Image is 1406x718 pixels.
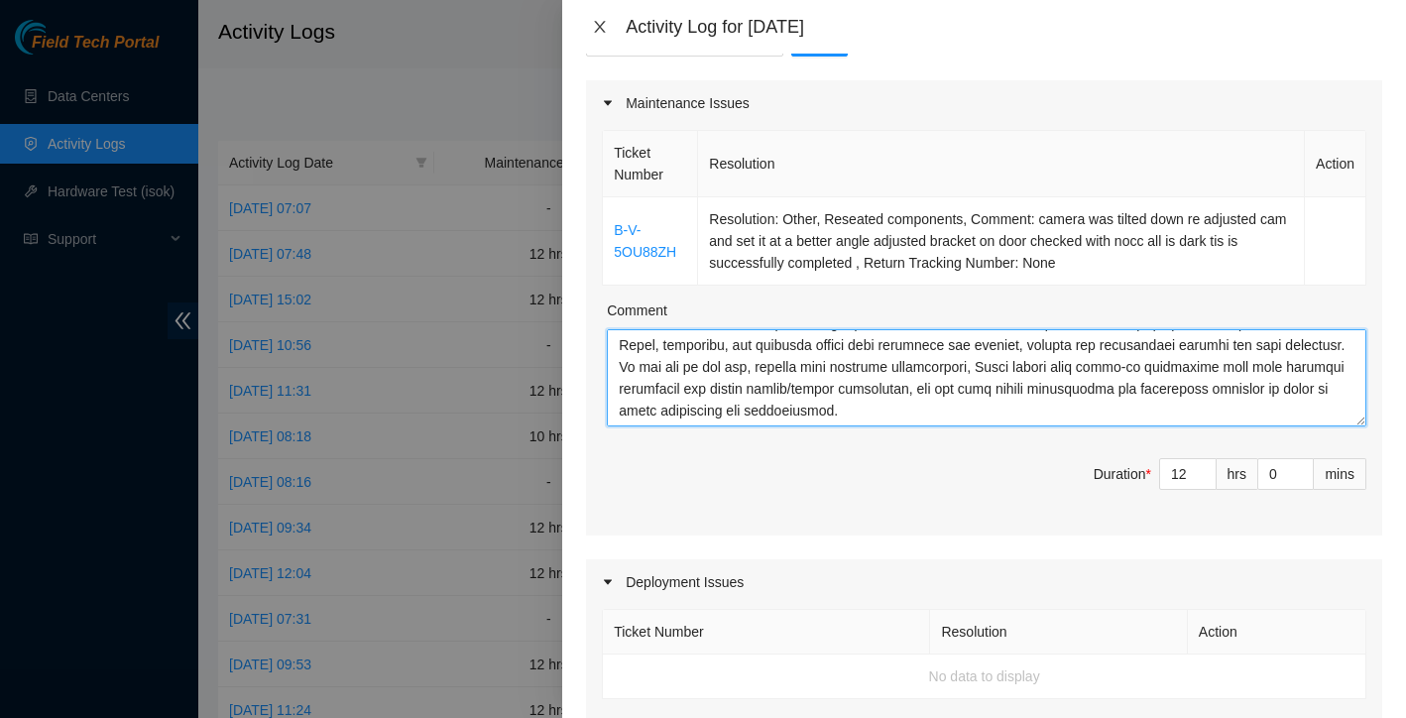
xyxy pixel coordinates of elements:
[614,222,676,260] a: B-V-5OU88ZH
[930,610,1187,655] th: Resolution
[1217,458,1258,490] div: hrs
[1314,458,1366,490] div: mins
[698,197,1305,286] td: Resolution: Other, Reseated components, Comment: camera was tilted down re adjusted cam and set i...
[626,16,1382,38] div: Activity Log for [DATE]
[1305,131,1366,197] th: Action
[607,299,667,321] label: Comment
[603,655,1366,699] td: No data to display
[607,329,1366,426] textarea: Comment
[602,576,614,588] span: caret-right
[586,80,1382,126] div: Maintenance Issues
[586,18,614,37] button: Close
[1094,463,1151,485] div: Duration
[592,19,608,35] span: close
[1188,610,1366,655] th: Action
[602,97,614,109] span: caret-right
[698,131,1305,197] th: Resolution
[603,131,698,197] th: Ticket Number
[603,610,930,655] th: Ticket Number
[586,559,1382,605] div: Deployment Issues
